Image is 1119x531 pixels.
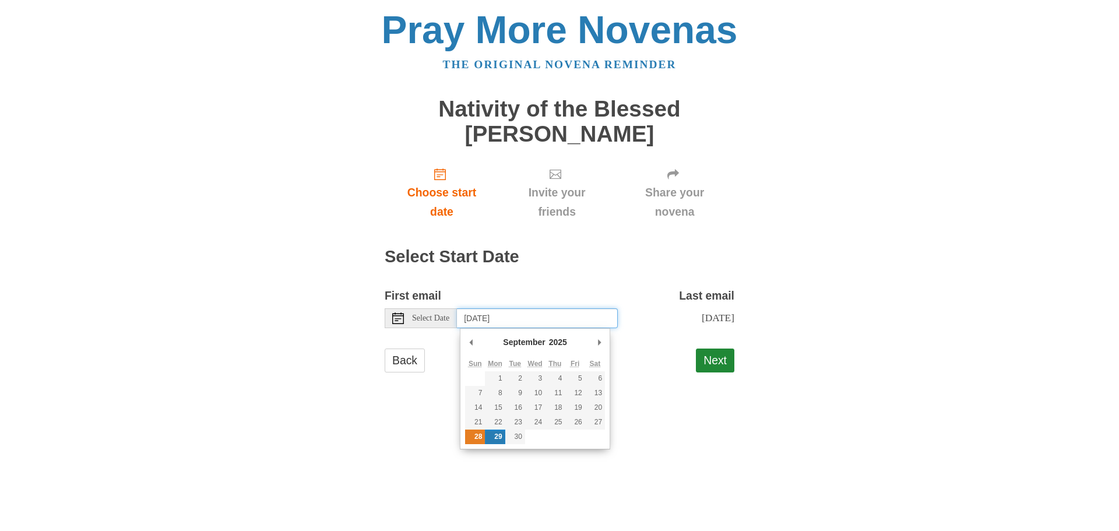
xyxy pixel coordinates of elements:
[565,400,585,415] button: 19
[545,415,565,430] button: 25
[465,386,485,400] button: 7
[528,360,543,368] abbr: Wednesday
[585,415,605,430] button: 27
[485,430,505,444] button: 29
[511,183,603,221] span: Invite your friends
[505,371,525,386] button: 2
[485,371,505,386] button: 1
[565,371,585,386] button: 5
[679,286,734,305] label: Last email
[465,430,485,444] button: 28
[469,360,482,368] abbr: Sunday
[585,371,605,386] button: 6
[565,415,585,430] button: 26
[548,360,561,368] abbr: Thursday
[505,386,525,400] button: 9
[385,286,441,305] label: First email
[590,360,601,368] abbr: Saturday
[571,360,579,368] abbr: Friday
[485,386,505,400] button: 8
[485,400,505,415] button: 15
[593,333,605,351] button: Next Month
[412,314,449,322] span: Select Date
[457,308,618,328] input: Use the arrow keys to pick a date
[525,400,545,415] button: 17
[465,333,477,351] button: Previous Month
[443,58,677,71] a: The original novena reminder
[565,386,585,400] button: 12
[525,371,545,386] button: 3
[545,400,565,415] button: 18
[499,158,615,227] a: Invite your friends
[505,400,525,415] button: 16
[501,333,547,351] div: September
[696,349,734,372] button: Next
[509,360,521,368] abbr: Tuesday
[702,312,734,323] span: [DATE]
[585,400,605,415] button: 20
[547,333,569,351] div: 2025
[382,8,738,51] a: Pray More Novenas
[396,183,487,221] span: Choose start date
[545,386,565,400] button: 11
[505,430,525,444] button: 30
[385,158,499,227] a: Choose start date
[465,400,485,415] button: 14
[488,360,502,368] abbr: Monday
[485,415,505,430] button: 22
[525,386,545,400] button: 10
[505,415,525,430] button: 23
[385,349,425,372] a: Back
[627,183,723,221] span: Share your novena
[385,97,734,146] h1: Nativity of the Blessed [PERSON_NAME]
[385,248,734,266] h2: Select Start Date
[525,415,545,430] button: 24
[615,158,734,227] a: Share your novena
[585,386,605,400] button: 13
[465,415,485,430] button: 21
[545,371,565,386] button: 4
